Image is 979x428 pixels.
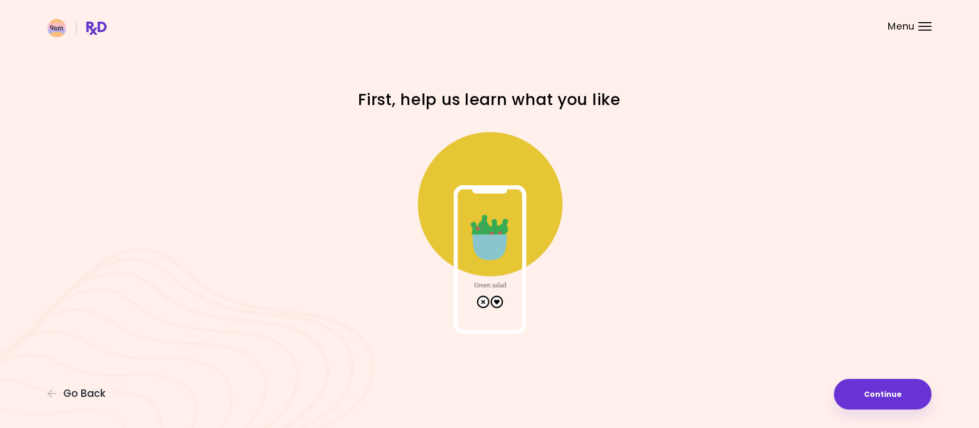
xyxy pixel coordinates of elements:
span: Menu [888,22,915,31]
span: Go Back [63,388,105,400]
img: RxDiet [47,19,107,37]
h1: First, help us learn what you like [305,89,674,110]
button: Go Back [47,388,111,400]
button: Continue [834,379,932,410]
